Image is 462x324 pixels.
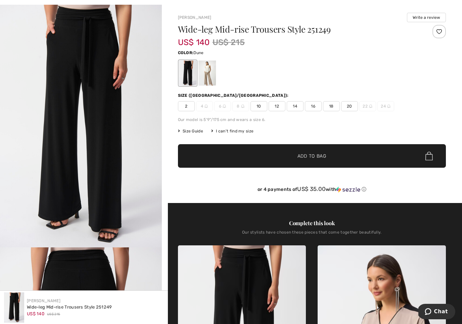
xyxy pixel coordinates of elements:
span: Add to Bag [297,153,326,160]
span: US$ 35.00 [297,186,326,192]
div: Dune [198,60,216,86]
span: 12 [269,101,285,111]
span: 14 [287,101,304,111]
img: ring-m.svg [387,105,390,108]
div: or 4 payments of with [178,186,446,193]
span: 18 [323,101,340,111]
span: 8 [232,101,249,111]
div: Wide-leg Mid-rise Trousers Style 251249 [27,304,112,311]
span: Size Guide [178,128,203,134]
span: 20 [341,101,358,111]
a: [PERSON_NAME] [27,298,60,303]
div: Black [179,60,196,86]
img: Sezzle [336,187,360,193]
span: US$ 140 [178,31,210,47]
img: ring-m.svg [223,105,226,108]
span: US$ 140 [27,311,44,316]
img: ring-m.svg [241,105,244,108]
img: Bag.svg [425,152,433,160]
button: Add to Bag [178,144,446,168]
button: Write a review [407,13,446,22]
span: 2 [178,101,195,111]
div: Size ([GEOGRAPHIC_DATA]/[GEOGRAPHIC_DATA]): [178,92,290,98]
div: Our model is 5'9"/175 cm and wears a size 6. [178,117,446,123]
div: Complete this look [178,219,446,227]
a: [PERSON_NAME] [178,15,212,20]
span: 16 [305,101,322,111]
img: ring-m.svg [204,105,208,108]
span: Color: [178,50,194,55]
div: or 4 payments ofUS$ 35.00withSezzle Click to learn more about Sezzle [178,186,446,195]
span: US$ 215 [47,312,60,317]
span: Dune [193,50,203,55]
span: 4 [196,101,213,111]
span: 6 [214,101,231,111]
img: ring-m.svg [369,105,372,108]
span: 22 [359,101,376,111]
div: Our stylists have chosen these pieces that come together beautifully. [178,230,446,240]
iframe: Opens a widget where you can chat to one of our agents [418,304,455,321]
span: US$ 215 [213,36,245,48]
span: 10 [250,101,267,111]
h1: Wide-leg Mid-rise Trousers Style 251249 [178,25,401,34]
img: Wide-Leg Mid-Rise Trousers Style 251249 [4,292,24,323]
div: I can't find my size [211,128,253,134]
span: 24 [377,101,394,111]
